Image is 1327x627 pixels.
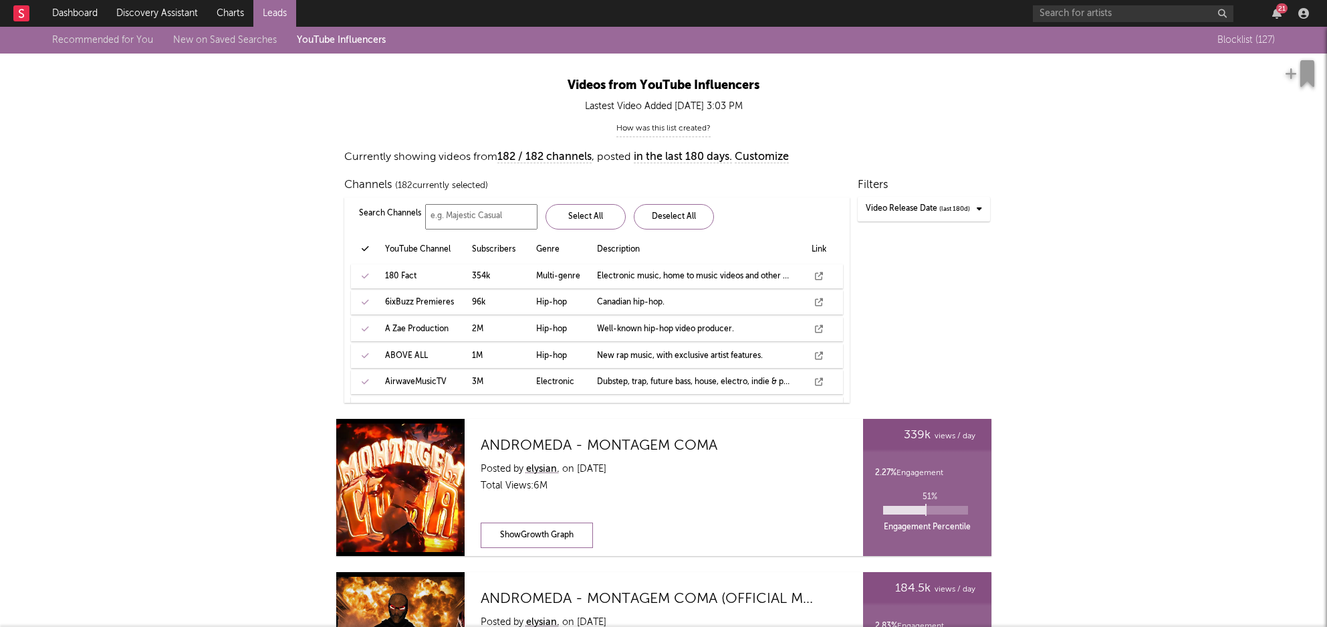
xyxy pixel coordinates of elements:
div: ShowGrowth Graph [481,523,593,548]
div: 2M [464,321,528,337]
div: AllTrapMusic [377,401,464,417]
div: Hip-hop [528,294,589,310]
a: ANDROMEDA - MONTAGEM COMA [481,438,814,454]
div: Electronic trap music. [589,401,798,417]
div: 1M [464,348,528,364]
a: elysian. [526,461,560,478]
span: 339k [904,427,931,443]
div: Select All [546,204,626,230]
a: New on Saved Searches [173,35,277,45]
div: Canadian hip-hop. [589,294,798,310]
div: YouTube Channel [377,242,464,258]
div: AirwaveMusicTV [377,374,464,390]
div: Electronic [528,374,589,390]
span: Videos from YouTube Influencers [568,80,759,92]
div: Engagement [875,465,943,481]
div: Multi-genre [528,268,589,284]
div: views / day [871,427,975,444]
div: Video Release Date [866,201,970,217]
div: Dubstep, trap, future bass, house, electro, indie & pop. [589,374,798,390]
div: AllTrapMusic1MElectronicElectronic trap music. [351,397,843,421]
div: Currently showing videos from , posted [344,149,983,165]
div: 180 Fact [377,268,464,284]
div: 6ixBuzz Premieres [377,294,464,310]
div: Subscribers [464,242,528,258]
a: ANDROMEDA - MONTAGEM COMA (OFFICIAL MUSIC VIDEO) [481,591,814,607]
span: in the last 180 days. [634,151,732,163]
h3: Filters [858,177,990,193]
div: Well-known hip-hop video producer. [589,321,798,337]
div: 354k [464,268,528,284]
div: Video Release Date (last 180d) [858,197,990,221]
a: Recommended for You [52,35,153,45]
div: ABOVE ALL [377,348,464,364]
span: ( last 180d ) [939,206,970,212]
div: 6ixBuzz Premieres96kHip-hopCanadian hip-hop. [351,290,843,315]
span: Blocklist [1217,35,1275,45]
h3: Channels [344,177,850,194]
div: 21 [1276,3,1288,13]
p: 51 % [923,489,975,505]
div: Engagement Percentile [871,519,983,535]
div: Hip-hop [528,348,589,364]
div: Electronic [528,401,589,417]
div: AirwaveMusicTV3MElectronicDubstep, trap, future bass, house, electro, indie & pop. [351,370,843,394]
div: A Zae Production [377,321,464,337]
div: 180 Fact354kMulti-genreElectronic music, home to music videos and other music content. [351,264,843,288]
div: 1M [464,401,528,417]
div: Lastest Video Added [DATE] 3:03 PM [296,98,1032,114]
input: Search for artists [1033,5,1233,22]
span: 182 / 182 channels [497,151,592,163]
div: Genre [528,242,589,258]
div: New rap music, with exclusive artist features. [589,348,798,364]
div: Deselect All [634,204,714,230]
input: e.g. Majestic Casual [425,204,537,230]
span: 184.5k [895,580,931,596]
div: Total Views: 6M [481,478,814,495]
span: ( 182 currently selected) [395,181,488,190]
div: Description [589,242,798,258]
div: 96k [464,294,528,310]
div: Posted by on [DATE] [481,461,814,478]
div: views / day [871,580,975,598]
span: Customize [735,151,789,163]
div: 3M [464,374,528,390]
button: 21 [1272,8,1282,19]
div: Electronic music, home to music videos and other music content. [589,268,798,284]
div: Hip-hop [528,321,589,337]
div: ABOVE ALL1MHip-hopNew rap music, with exclusive artist features. [351,344,843,368]
p: Search Channels [359,205,421,230]
span: 2.27 % [875,469,896,477]
span: ( 127 ) [1255,32,1275,48]
div: How was this list created? [616,120,711,137]
div: A Zae Production2MHip-hopWell-known hip-hop video producer. [351,317,843,341]
div: Link [798,242,839,258]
